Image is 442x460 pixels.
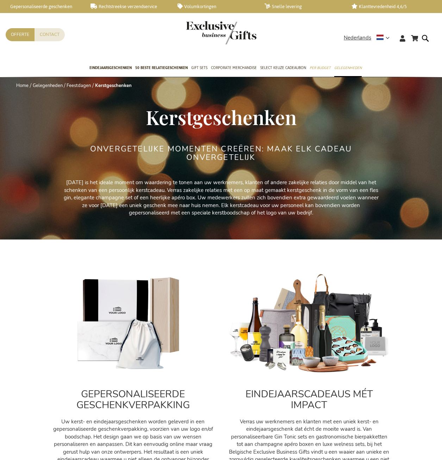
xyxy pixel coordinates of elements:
h2: GEPERSONALISEERDE GESCHENKVERPAKKING [52,389,214,411]
img: Personalised_gifts [52,273,214,374]
strong: Kerstgeschenken [95,82,132,89]
a: Rechtstreekse verzendservice [91,4,166,10]
span: Corporate Merchandise [211,64,257,72]
a: Contact [35,28,65,41]
p: [DATE] is het ideale moment om waardering te tonen aan uw werknemers, klanten of andere zakelijke... [63,179,380,217]
a: store logo [186,21,221,44]
span: Select Keuze Cadeaubon [260,64,306,72]
span: Nederlands [344,34,371,42]
div: Nederlands [344,34,394,42]
a: Home [16,82,29,89]
span: Gelegenheden [334,64,362,72]
span: Kerstgeschenken [146,104,297,130]
img: cadeau_personeel_medewerkers-kerst_1 [228,273,390,374]
img: Exclusive Business gifts logo [186,21,256,44]
span: Gift Sets [191,64,207,72]
span: 50 beste relatiegeschenken [135,64,188,72]
h2: ONVERGETELIJKE MOMENTEN CREËREN: MAAK ELK CADEAU ONVERGETELIJK [89,145,353,162]
h2: EINDEJAARSCADEAUS MÉT IMPACT [228,389,390,411]
a: Gepersonaliseerde geschenken [4,4,79,10]
span: Per Budget [310,64,331,72]
a: Volumkortingen [178,4,253,10]
a: Gelegenheden [33,82,63,89]
a: Offerte [6,28,35,41]
a: Feestdagen [67,82,91,89]
a: Snelle levering [264,4,340,10]
a: Klanttevredenheid 4,6/5 [351,4,427,10]
span: Eindejaarsgeschenken [89,64,132,72]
